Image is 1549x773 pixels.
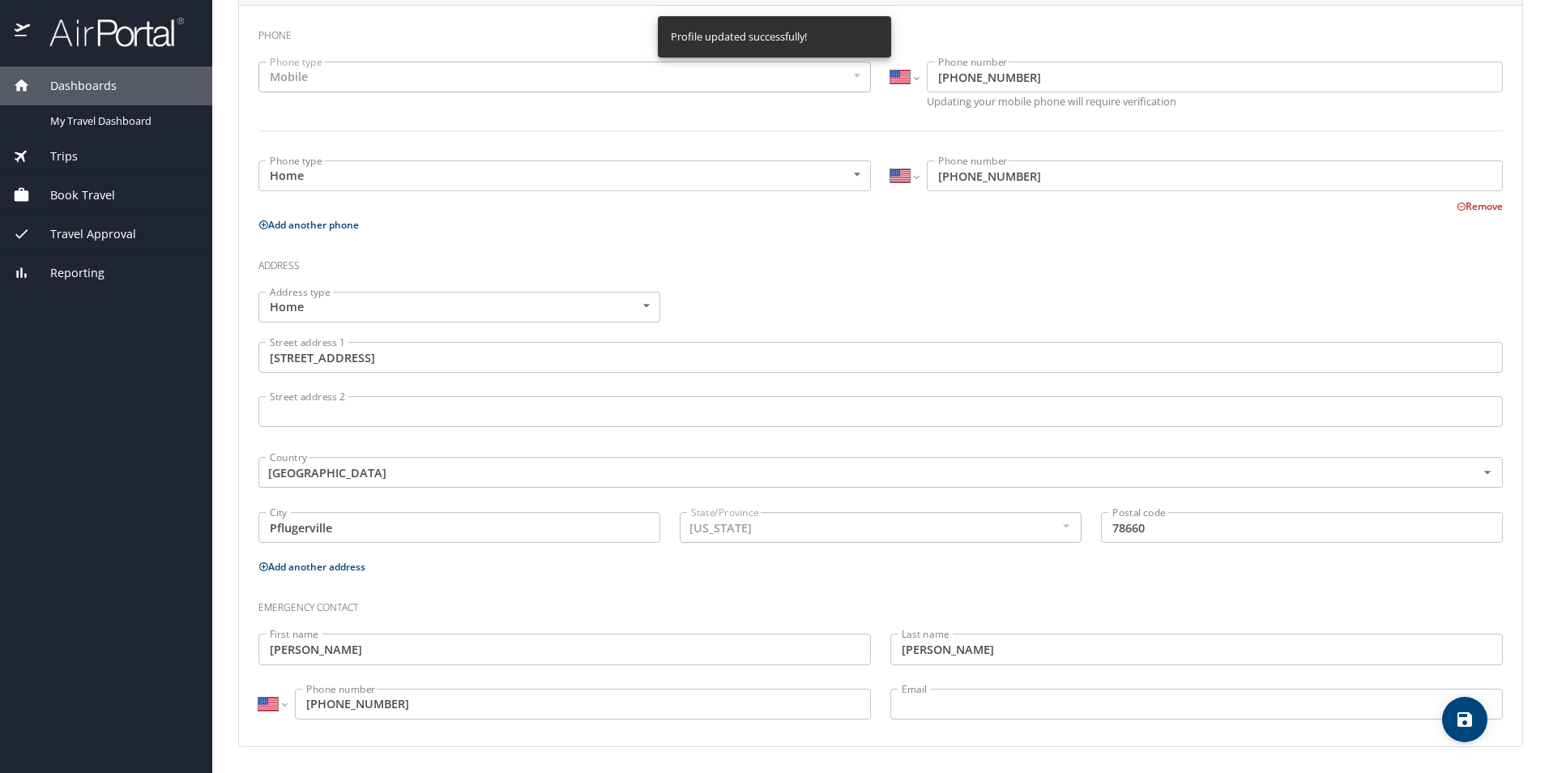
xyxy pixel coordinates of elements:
[1457,199,1503,213] button: Remove
[258,62,871,92] div: Mobile
[927,96,1503,107] p: Updating your mobile phone will require verification
[30,264,105,282] span: Reporting
[15,16,32,48] img: icon-airportal.png
[32,16,184,48] img: airportal-logo.png
[671,21,807,53] div: Profile updated successfully!
[30,77,117,95] span: Dashboards
[258,560,365,574] button: Add another address
[258,160,871,191] div: Home
[30,147,78,165] span: Trips
[258,248,1503,275] h3: Address
[30,186,115,204] span: Book Travel
[1478,463,1497,482] button: Open
[30,225,136,243] span: Travel Approval
[258,218,359,232] button: Add another phone
[258,590,1503,617] h3: Emergency contact
[258,18,1503,45] h3: Phone
[239,5,1522,746] div: Contact InfoEmail, phone, address, emergency contact info
[1442,697,1487,742] button: save
[258,292,660,322] div: Home
[50,113,193,129] span: My Travel Dashboard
